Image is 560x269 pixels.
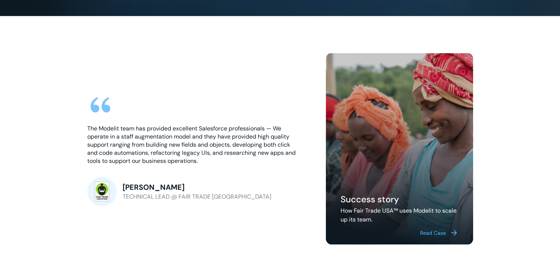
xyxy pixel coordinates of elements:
[420,228,458,237] a: Read Case
[123,192,271,201] div: Technical Lead @ FAIR TRADE [GEOGRAPHIC_DATA]
[450,228,458,237] img: arrow forward
[87,53,473,245] div: 1 / 1
[123,182,271,192] div: [PERSON_NAME]
[341,193,458,205] div: Success story
[87,92,114,119] img: quote icon
[341,206,458,224] div: How Fair Trade USA™ uses Modelit to scale up its team.
[420,229,446,237] div: Read Case
[87,125,296,165] p: The Modelit team has provided excellent Salesforce professionals — We operate in a staff augmenta...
